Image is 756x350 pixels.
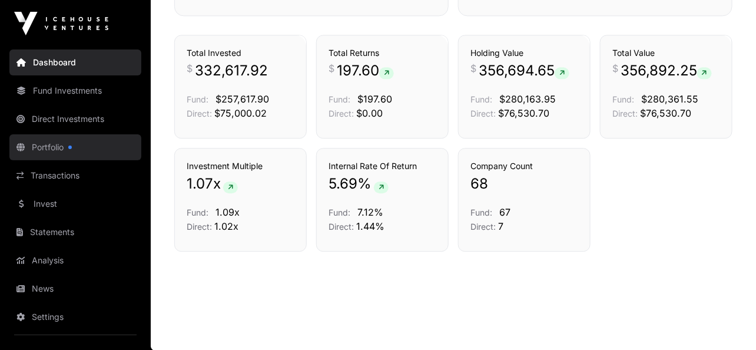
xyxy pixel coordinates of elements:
[214,220,238,232] span: 1.02x
[215,93,269,105] span: $257,617.90
[187,174,213,193] span: 1.07
[470,108,496,118] span: Direct:
[470,207,492,217] span: Fund:
[357,206,383,218] span: 7.12%
[187,94,208,104] span: Fund:
[612,61,618,75] span: $
[621,61,712,80] span: 356,892.25
[9,78,141,104] a: Fund Investments
[470,174,488,193] span: 68
[9,134,141,160] a: Portfolio
[9,49,141,75] a: Dashboard
[470,160,578,172] h3: Company Count
[9,106,141,132] a: Direct Investments
[470,94,492,104] span: Fund:
[470,222,496,232] span: Direct:
[9,276,141,302] a: News
[356,107,383,119] span: $0.00
[356,220,384,232] span: 1.44%
[187,108,212,118] span: Direct:
[612,47,720,59] h3: Total Value
[195,61,268,80] span: 332,617.92
[187,61,193,75] span: $
[9,247,141,273] a: Analysis
[215,206,240,218] span: 1.09x
[329,47,436,59] h3: Total Returns
[470,47,578,59] h3: Holding Value
[214,107,267,119] span: $75,000.02
[9,304,141,330] a: Settings
[697,293,756,350] iframe: Chat Widget
[499,93,556,105] span: $280,163.95
[470,61,476,75] span: $
[329,160,436,172] h3: Internal Rate Of Return
[9,191,141,217] a: Invest
[14,12,108,35] img: Icehouse Ventures Logo
[612,108,638,118] span: Direct:
[329,108,354,118] span: Direct:
[213,174,221,193] span: x
[640,107,691,119] span: $76,530.70
[498,107,549,119] span: $76,530.70
[329,61,334,75] span: $
[187,160,294,172] h3: Investment Multiple
[9,219,141,245] a: Statements
[187,207,208,217] span: Fund:
[479,61,569,80] span: 356,694.65
[357,93,392,105] span: $197.60
[641,93,698,105] span: $280,361.55
[329,174,357,193] span: 5.69
[612,94,634,104] span: Fund:
[329,207,350,217] span: Fund:
[9,163,141,189] a: Transactions
[329,94,350,104] span: Fund:
[357,174,372,193] span: %
[337,61,394,80] span: 197.60
[187,222,212,232] span: Direct:
[329,222,354,232] span: Direct:
[498,220,503,232] span: 7
[499,206,510,218] span: 67
[187,47,294,59] h3: Total Invested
